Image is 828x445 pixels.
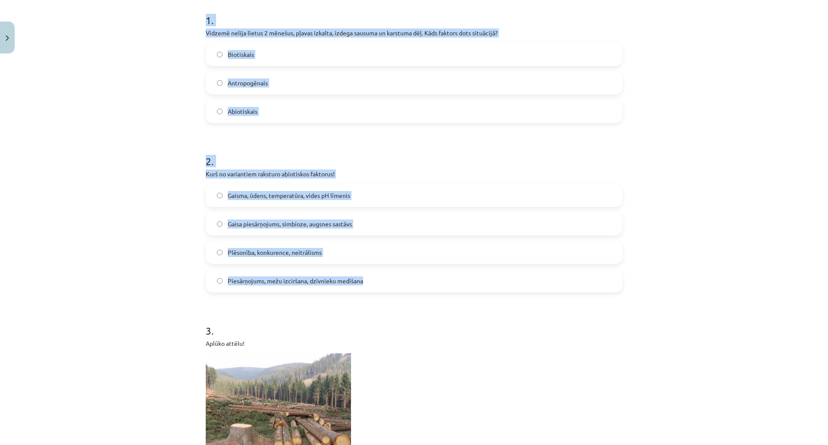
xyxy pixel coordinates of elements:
[217,278,223,284] input: Piesārņojums, mežu izciršana, dzīvnieku medīšana
[206,140,622,167] h1: 2 .
[217,109,223,114] input: Abiotiskais
[206,339,622,348] p: Aplūko attēlu!
[206,310,622,336] h1: 3 .
[206,28,622,38] p: Vidzemē nelija lietus 2 mēnešus, pļavas izkalta, izdega sausuma un karstuma dēļ. Kāds faktors dot...
[217,221,223,227] input: Gaisa piesārņojums, simbioze, augsnes sastāvs
[228,107,257,116] span: Abiotiskais
[217,52,223,57] input: Biotiskais
[217,80,223,86] input: Antropogēnais
[228,78,268,88] span: Antropogēnais
[228,276,363,285] span: Piesārņojums, mežu izciršana, dzīvnieku medīšana
[228,248,322,257] span: Plēsonība, konkurence, neitrālisms
[6,35,9,41] img: icon-close-lesson-0947bae3869378f0d4975bcd49f059093ad1ed9edebbc8119c70593378902aed.svg
[206,169,622,179] p: Kurš no variantiem raksturo abiotiskos faktorus!
[228,219,352,229] span: Gaisa piesārņojums, simbioze, augsnes sastāvs
[217,193,223,198] input: Gaisma, ūdens, temperatūra, vides pH līmenis
[228,50,254,59] span: Biotiskais
[217,250,223,255] input: Plēsonība, konkurence, neitrālisms
[228,191,350,200] span: Gaisma, ūdens, temperatūra, vides pH līmenis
